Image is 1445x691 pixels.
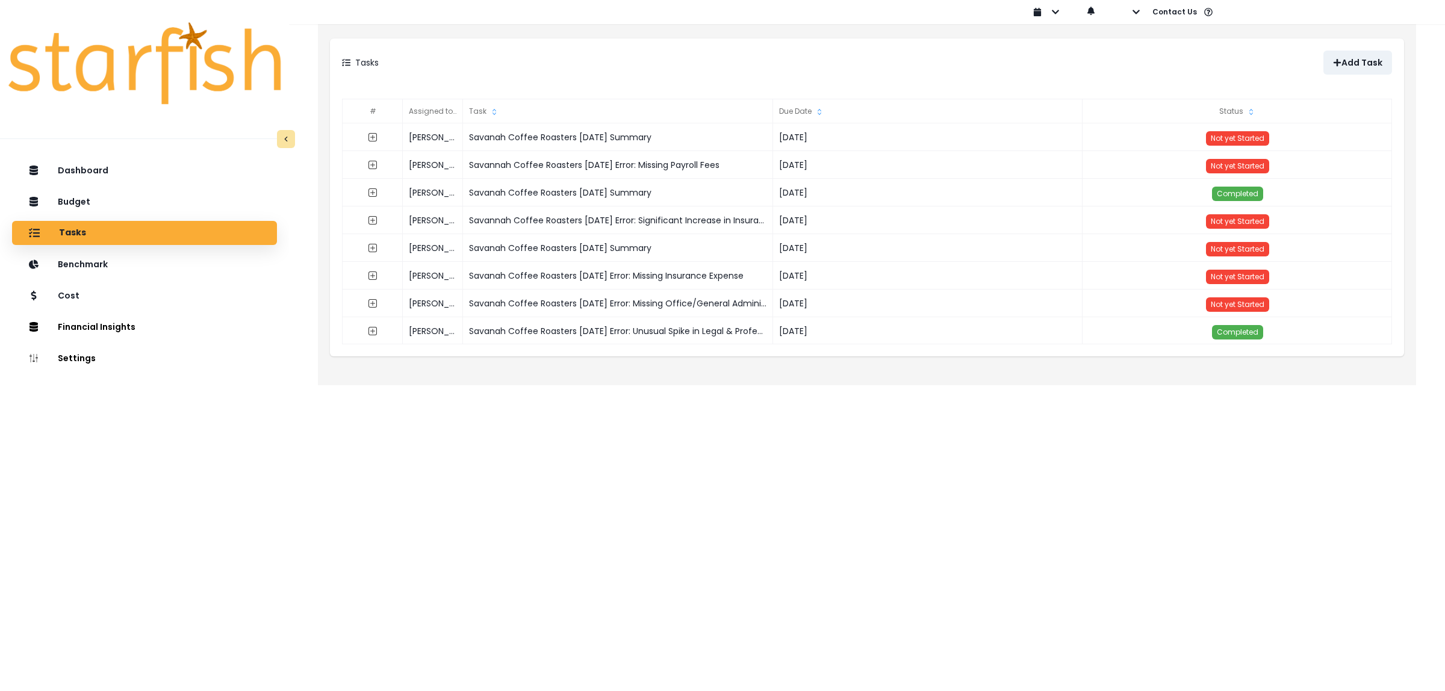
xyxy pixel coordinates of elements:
button: Tasks [12,221,277,245]
span: Completed [1217,188,1258,199]
svg: sort [815,107,824,117]
span: Not yet Started [1211,133,1264,143]
div: [PERSON_NAME] [403,151,463,179]
div: Due Date [773,99,1083,123]
div: [DATE] [773,317,1083,345]
button: expand outline [362,293,384,314]
div: [PERSON_NAME] [403,317,463,345]
button: expand outline [362,209,384,231]
div: [PERSON_NAME] [403,123,463,151]
div: [DATE] [773,123,1083,151]
button: Dashboard [12,158,277,182]
div: [DATE] [773,234,1083,262]
svg: expand outline [368,132,378,142]
svg: expand outline [368,188,378,197]
div: Savanah Coffee Roasters [DATE] Error: Missing Office/General Administrative Expense [463,290,773,317]
p: Cost [58,291,79,301]
svg: expand outline [368,215,378,225]
button: expand outline [362,182,384,203]
div: [DATE] [773,262,1083,290]
div: [PERSON_NAME] [403,206,463,234]
div: Status [1083,99,1393,123]
svg: expand outline [368,160,378,170]
p: Tasks [355,57,379,69]
div: [PERSON_NAME] [403,234,463,262]
div: [DATE] [773,151,1083,179]
button: Add Task [1323,51,1392,75]
div: Savanah Coffee Roasters [DATE] Summary [463,123,773,151]
button: Benchmark [12,252,277,276]
div: # [343,99,403,123]
div: [DATE] [773,179,1083,206]
button: expand outline [362,320,384,342]
svg: sort [489,107,499,117]
div: Savanah Coffee Roasters [DATE] Error: Unusual Spike in Legal & Professional Fees [463,317,773,345]
div: Savanah Coffee Roasters [DATE] Summary [463,179,773,206]
p: Dashboard [58,166,108,176]
button: Budget [12,190,277,214]
div: [PERSON_NAME] [403,179,463,206]
div: [DATE] [773,206,1083,234]
button: expand outline [362,265,384,287]
svg: expand outline [368,271,378,280]
button: expand outline [362,154,384,176]
div: [PERSON_NAME] [403,290,463,317]
p: Budget [58,197,90,207]
span: Completed [1217,327,1258,337]
div: Task [463,99,773,123]
svg: expand outline [368,326,378,336]
button: Settings [12,346,277,370]
p: Tasks [59,228,86,238]
div: Savannah Coffee Roasters [DATE] Error: Missing Payroll Fees [463,151,773,179]
svg: sort [456,107,465,117]
div: Savannah Coffee Roasters [DATE] Error: Significant Increase in Insurance Expense [463,206,773,234]
div: Savanah Coffee Roasters [DATE] Summary [463,234,773,262]
div: [PERSON_NAME] [403,262,463,290]
span: Not yet Started [1211,216,1264,226]
button: expand outline [362,237,384,259]
span: Not yet Started [1211,299,1264,309]
p: Add Task [1341,58,1382,68]
button: Cost [12,284,277,308]
svg: expand outline [368,243,378,253]
p: Benchmark [58,259,108,270]
button: expand outline [362,126,384,148]
div: Savanah Coffee Roasters [DATE] Error: Missing Insurance Expense [463,262,773,290]
span: Not yet Started [1211,244,1264,254]
button: Financial Insights [12,315,277,339]
div: Assigned to [403,99,463,123]
span: Not yet Started [1211,161,1264,171]
svg: expand outline [368,299,378,308]
div: [DATE] [773,290,1083,317]
svg: sort [1246,107,1256,117]
span: Not yet Started [1211,271,1264,282]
